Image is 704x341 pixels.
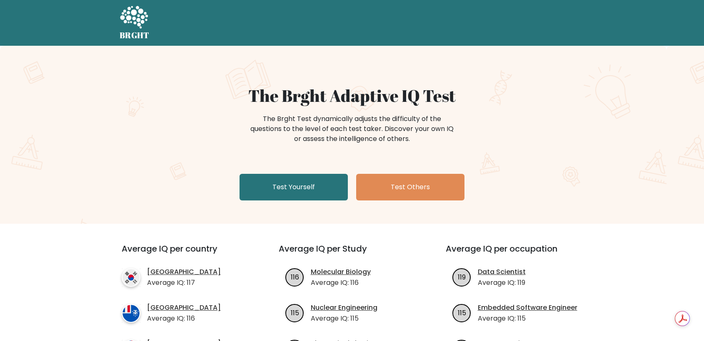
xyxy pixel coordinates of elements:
[356,174,464,200] a: Test Others
[446,244,593,264] h3: Average IQ per occupation
[147,314,221,324] p: Average IQ: 116
[311,278,371,288] p: Average IQ: 116
[478,314,577,324] p: Average IQ: 115
[240,174,348,200] a: Test Yourself
[122,244,249,264] h3: Average IQ per country
[457,308,466,317] text: 115
[311,314,377,324] p: Average IQ: 115
[290,308,299,317] text: 115
[478,303,577,313] a: Embedded Software Engineer
[122,268,140,287] img: country
[478,278,526,288] p: Average IQ: 119
[290,272,299,282] text: 116
[120,30,150,40] h5: BRGHT
[458,272,466,282] text: 119
[478,267,526,277] a: Data Scientist
[147,267,221,277] a: [GEOGRAPHIC_DATA]
[311,267,371,277] a: Molecular Biology
[147,303,221,313] a: [GEOGRAPHIC_DATA]
[311,303,377,313] a: Nuclear Engineering
[248,114,456,144] div: The Brght Test dynamically adjusts the difficulty of the questions to the level of each test take...
[149,86,555,106] h1: The Brght Adaptive IQ Test
[122,304,140,323] img: country
[120,3,150,42] a: BRGHT
[279,244,426,264] h3: Average IQ per Study
[147,278,221,288] p: Average IQ: 117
